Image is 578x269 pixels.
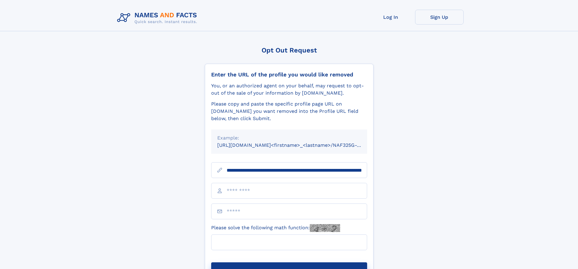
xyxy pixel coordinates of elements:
[211,71,367,78] div: Enter the URL of the profile you would like removed
[211,82,367,97] div: You, or an authorized agent on your behalf, may request to opt-out of the sale of your informatio...
[415,10,464,25] a: Sign Up
[211,100,367,122] div: Please copy and paste the specific profile page URL on [DOMAIN_NAME] you want removed into the Pr...
[211,224,340,232] label: Please solve the following math function:
[205,46,374,54] div: Opt Out Request
[115,10,202,26] img: Logo Names and Facts
[217,142,379,148] small: [URL][DOMAIN_NAME]<firstname>_<lastname>/NAF325G-xxxxxxxx
[217,134,361,142] div: Example:
[367,10,415,25] a: Log In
